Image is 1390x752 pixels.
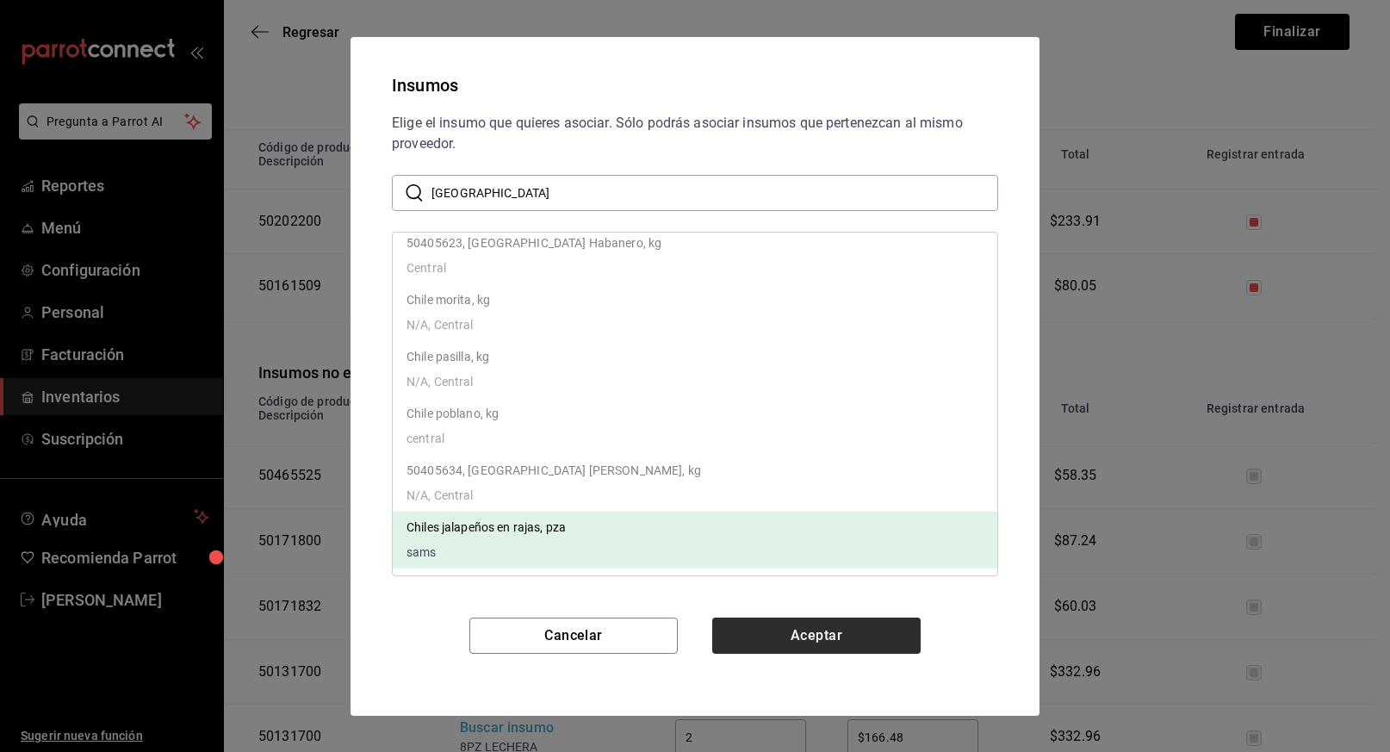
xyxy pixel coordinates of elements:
span: N/A, Central [406,487,701,505]
button: Cancelar [469,618,678,654]
p: Chile morita, kg [406,291,490,309]
input: Buscar insumo [431,175,998,209]
p: Chiles jalapeños en rajas, pza [406,519,566,537]
span: N/A, Central [406,373,489,391]
button: Aceptar [712,618,921,654]
span: Central [406,259,661,277]
div: Elige el insumo que quieres asociar. Sólo podrás asociar insumos que pertenezcan al mismo proveedor. [392,113,998,154]
span: sams [406,544,566,562]
span: central [406,430,499,448]
p: 50405623, [GEOGRAPHIC_DATA] Habanero, kg [406,234,661,252]
span: N/A, Central [406,316,490,334]
p: Chile poblano, kg [406,405,499,423]
div: Insumos [392,71,998,99]
p: 50405634, [GEOGRAPHIC_DATA] [PERSON_NAME], kg [406,462,701,480]
p: Chile pasilla, kg [406,348,489,366]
